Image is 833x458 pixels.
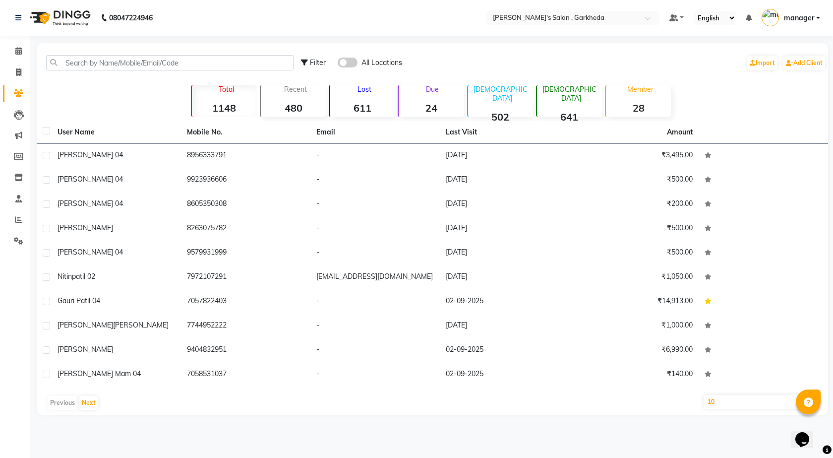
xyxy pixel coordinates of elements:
td: 9923936606 [181,168,310,193]
img: manager [762,9,779,26]
td: - [310,217,440,241]
strong: 1148 [192,102,257,114]
p: [DEMOGRAPHIC_DATA] [541,85,602,103]
td: ₹140.00 [569,363,699,387]
span: [PERSON_NAME] 04 [58,248,123,257]
img: logo [25,4,93,32]
a: Import [747,56,777,70]
td: ₹1,050.00 [569,265,699,290]
span: [PERSON_NAME] [58,321,113,329]
td: 02-09-2025 [440,338,569,363]
input: Search by Name/Mobile/Email/Code [46,55,294,70]
td: 8956333791 [181,144,310,168]
td: 02-09-2025 [440,363,569,387]
span: manager [784,13,814,23]
td: 9404832951 [181,338,310,363]
td: - [310,314,440,338]
strong: 641 [537,111,602,123]
td: - [310,168,440,193]
strong: 611 [330,102,395,114]
td: ₹500.00 [569,241,699,265]
span: patil 02 [72,272,95,281]
td: 7744952222 [181,314,310,338]
span: Nitin [58,272,72,281]
td: [DATE] [440,314,569,338]
b: 08047224946 [109,4,153,32]
strong: 28 [606,102,671,114]
td: - [310,363,440,387]
th: Mobile No. [181,121,310,144]
td: [DATE] [440,168,569,193]
th: User Name [52,121,181,144]
td: [DATE] [440,241,569,265]
td: - [310,193,440,217]
strong: 24 [399,102,464,114]
td: 7972107291 [181,265,310,290]
td: 7057822403 [181,290,310,314]
span: [PERSON_NAME] [113,321,169,329]
th: Last Visit [440,121,569,144]
button: Next [79,396,98,410]
td: ₹3,495.00 [569,144,699,168]
td: [DATE] [440,265,569,290]
td: [DATE] [440,217,569,241]
th: Amount [661,121,699,143]
td: 8605350308 [181,193,310,217]
td: ₹6,990.00 [569,338,699,363]
td: ₹500.00 [569,217,699,241]
span: All Locations [361,58,402,68]
a: Add Client [783,56,825,70]
span: [PERSON_NAME] 04 [58,150,123,159]
p: [DEMOGRAPHIC_DATA] [472,85,533,103]
td: [DATE] [440,144,569,168]
strong: 480 [261,102,326,114]
p: Due [401,85,464,94]
span: [PERSON_NAME] [58,223,113,232]
td: - [310,144,440,168]
p: Total [196,85,257,94]
span: [PERSON_NAME] Mam 04 [58,369,141,378]
td: 9579931999 [181,241,310,265]
p: Lost [334,85,395,94]
td: [EMAIL_ADDRESS][DOMAIN_NAME] [310,265,440,290]
span: [PERSON_NAME] 04 [58,175,123,184]
iframe: chat widget [791,418,823,448]
td: ₹500.00 [569,168,699,193]
span: [PERSON_NAME] [58,345,113,354]
th: Email [310,121,440,144]
td: - [310,338,440,363]
td: ₹1,000.00 [569,314,699,338]
p: Member [610,85,671,94]
p: Recent [265,85,326,94]
strong: 502 [468,111,533,123]
td: [DATE] [440,193,569,217]
td: - [310,290,440,314]
td: - [310,241,440,265]
span: Filter [310,58,326,67]
span: gauri patil 04 [58,296,100,305]
td: 7058531037 [181,363,310,387]
td: ₹200.00 [569,193,699,217]
td: 02-09-2025 [440,290,569,314]
td: 8263075782 [181,217,310,241]
td: ₹14,913.00 [569,290,699,314]
span: [PERSON_NAME] 04 [58,199,123,208]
